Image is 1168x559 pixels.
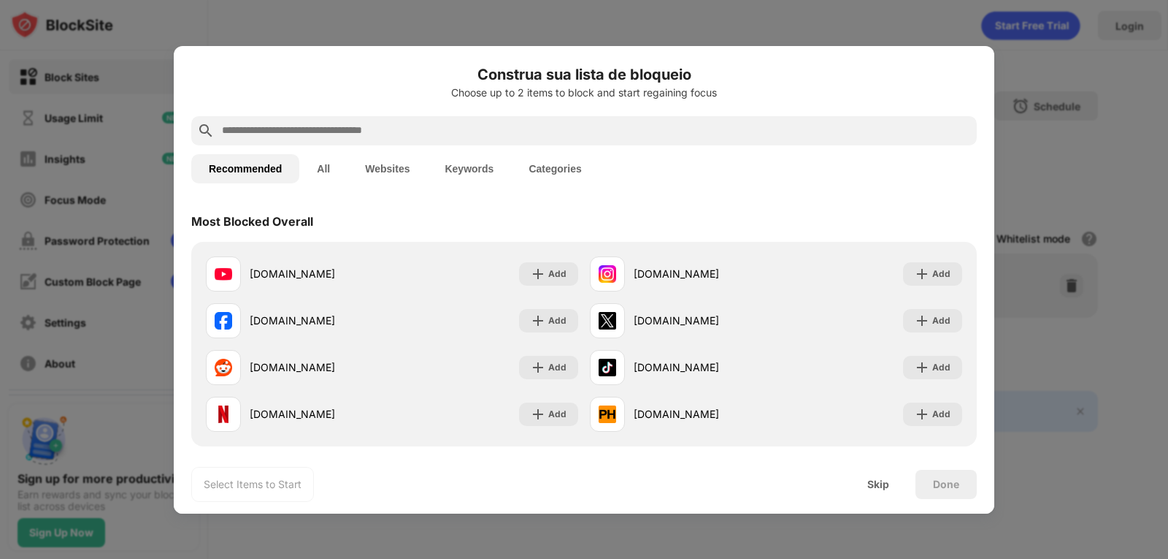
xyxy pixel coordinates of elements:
[599,312,616,330] img: favicons
[250,360,392,375] div: [DOMAIN_NAME]
[634,266,776,281] div: [DOMAIN_NAME]
[548,360,566,375] div: Add
[599,265,616,283] img: favicons
[548,407,566,422] div: Add
[932,267,950,281] div: Add
[548,267,566,281] div: Add
[634,360,776,375] div: [DOMAIN_NAME]
[197,122,215,140] img: search.svg
[933,479,959,490] div: Done
[191,214,313,229] div: Most Blocked Overall
[299,154,347,183] button: All
[932,313,950,328] div: Add
[191,87,977,99] div: Choose up to 2 items to block and start regaining focus
[250,266,392,281] div: [DOMAIN_NAME]
[427,154,511,183] button: Keywords
[191,154,299,183] button: Recommended
[634,313,776,328] div: [DOMAIN_NAME]
[867,479,889,490] div: Skip
[932,407,950,422] div: Add
[215,359,232,376] img: favicons
[599,406,616,423] img: favicons
[511,154,599,183] button: Categories
[548,313,566,328] div: Add
[204,477,301,492] div: Select Items to Start
[347,154,427,183] button: Websites
[215,406,232,423] img: favicons
[191,64,977,85] h6: Construa sua lista de bloqueio
[250,406,392,422] div: [DOMAIN_NAME]
[932,360,950,375] div: Add
[215,312,232,330] img: favicons
[250,313,392,328] div: [DOMAIN_NAME]
[215,265,232,283] img: favicons
[599,359,616,376] img: favicons
[634,406,776,422] div: [DOMAIN_NAME]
